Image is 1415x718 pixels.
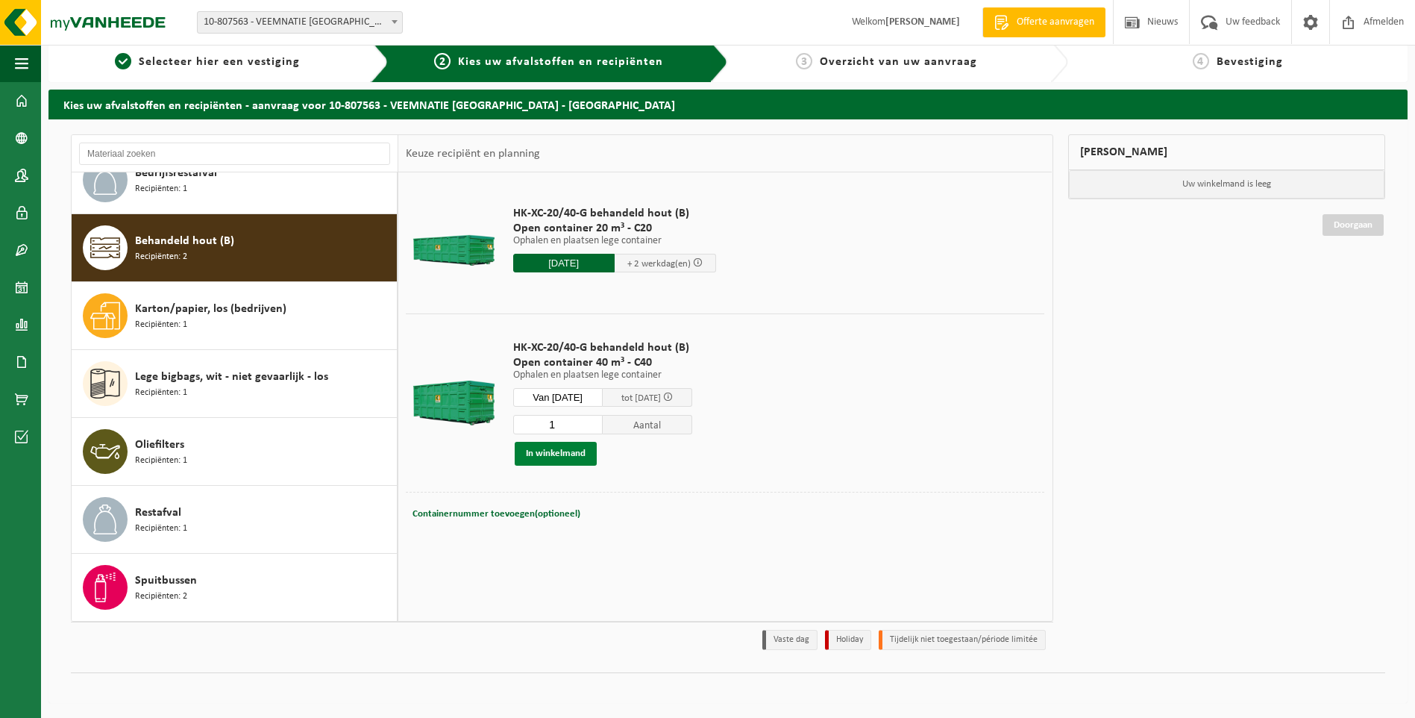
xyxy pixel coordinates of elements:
p: Ophalen en plaatsen lege container [513,370,692,381]
button: Behandeld hout (B) Recipiënten: 2 [72,214,398,282]
span: Recipiënten: 1 [135,318,187,332]
span: Aantal [603,415,692,434]
li: Vaste dag [762,630,818,650]
button: In winkelmand [515,442,597,466]
span: Containernummer toevoegen(optioneel) [412,509,580,519]
span: 3 [796,53,812,69]
button: Oliefilters Recipiënten: 1 [72,418,398,486]
span: Bedrijfsrestafval [135,164,217,182]
p: Ophalen en plaatsen lege container [513,236,716,246]
span: Recipiënten: 1 [135,182,187,196]
span: Spuitbussen [135,572,197,590]
span: + 2 werkdag(en) [627,259,691,269]
a: Doorgaan [1323,214,1384,236]
div: Keuze recipiënt en planning [398,135,548,172]
strong: [PERSON_NAME] [885,16,960,28]
span: Recipiënten: 2 [135,250,187,264]
button: Containernummer toevoegen(optioneel) [411,504,582,525]
span: Lege bigbags, wit - niet gevaarlijk - los [135,368,328,386]
span: Open container 40 m³ - C40 [513,355,692,370]
span: 4 [1193,53,1209,69]
span: Oliefilters [135,436,184,454]
input: Materiaal zoeken [79,143,390,165]
button: Karton/papier, los (bedrijven) Recipiënten: 1 [72,282,398,350]
a: 1Selecteer hier een vestiging [56,53,359,71]
span: 2 [434,53,451,69]
span: Karton/papier, los (bedrijven) [135,300,286,318]
h2: Kies uw afvalstoffen en recipiënten - aanvraag voor 10-807563 - VEEMNATIE [GEOGRAPHIC_DATA] - [GE... [48,90,1408,119]
span: Recipiënten: 1 [135,386,187,400]
span: 1 [115,53,131,69]
span: Recipiënten: 1 [135,522,187,536]
span: 10-807563 - VEEMNATIE NV - ANTWERPEN [197,11,403,34]
input: Selecteer datum [513,254,615,272]
li: Holiday [825,630,871,650]
span: Kies uw afvalstoffen en recipiënten [458,56,663,68]
span: Open container 20 m³ - C20 [513,221,716,236]
span: Recipiënten: 1 [135,454,187,468]
button: Restafval Recipiënten: 1 [72,486,398,554]
span: Restafval [135,504,181,522]
span: Selecteer hier een vestiging [139,56,300,68]
div: [PERSON_NAME] [1068,134,1386,170]
span: Offerte aanvragen [1013,15,1098,30]
span: Overzicht van uw aanvraag [820,56,977,68]
span: Behandeld hout (B) [135,232,234,250]
button: Spuitbussen Recipiënten: 2 [72,554,398,621]
button: Lege bigbags, wit - niet gevaarlijk - los Recipiënten: 1 [72,350,398,418]
input: Selecteer datum [513,388,603,407]
li: Tijdelijk niet toegestaan/période limitée [879,630,1046,650]
button: Bedrijfsrestafval Recipiënten: 1 [72,146,398,214]
p: Uw winkelmand is leeg [1069,170,1385,199]
span: HK-XC-20/40-G behandeld hout (B) [513,206,716,221]
span: Recipiënten: 2 [135,590,187,604]
span: HK-XC-20/40-G behandeld hout (B) [513,340,692,355]
span: tot [DATE] [621,393,661,403]
span: 10-807563 - VEEMNATIE NV - ANTWERPEN [198,12,402,33]
span: Bevestiging [1217,56,1283,68]
a: Offerte aanvragen [982,7,1105,37]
